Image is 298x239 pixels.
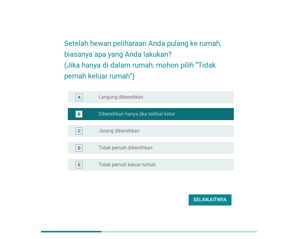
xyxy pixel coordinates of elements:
[78,111,80,117] div: B
[193,196,227,203] div: Selanjutnya
[78,128,80,134] div: C
[78,94,80,100] div: A
[99,111,175,117] label: Dibersihkan hanya jika terlihat kotor
[99,128,140,134] label: Jarang dibersihkan
[99,94,143,100] label: Langung dibersihkan
[99,162,156,168] label: Tidak pernah keluar rumah
[189,194,231,205] button: Selanjutnya
[78,145,80,151] div: D
[78,162,80,168] div: E
[64,32,234,81] h2: Setelah hewan peliharaan Anda pulang ke rumah, biasanya apa yang Anda lakukan? (Jika hanya di dal...
[99,145,152,151] label: Tidak pernah dibersihkan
